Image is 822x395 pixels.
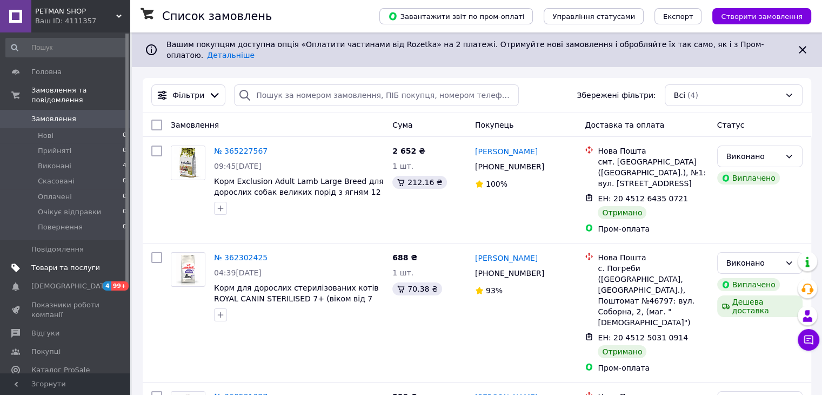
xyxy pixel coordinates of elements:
span: (4) [687,91,698,100]
a: Корм для дорослих стерилізованих котів ROYAL CANIN STERILISED 7+ (віком від 7 років) 1.5 кг [214,284,379,314]
span: 0 [123,222,126,232]
span: Повідомлення [31,245,84,254]
span: Каталог ProSale [31,365,90,375]
a: Фото товару [171,146,205,180]
span: 0 [123,192,126,202]
span: 99+ [111,281,129,291]
a: [PERSON_NAME] [475,146,538,157]
div: Виконано [726,257,780,269]
button: Експорт [654,8,702,24]
span: 0 [123,207,126,217]
div: Нова Пошта [598,146,708,156]
span: Очікує відправки [38,207,101,217]
span: Замовлення [171,121,219,129]
span: 4 [103,281,111,291]
div: Виконано [726,150,780,162]
span: ЕН: 20 4512 5031 0914 [598,333,688,342]
div: Дешева доставка [717,295,803,317]
div: смт. [GEOGRAPHIC_DATA] ([GEOGRAPHIC_DATA].), №1: вул. [STREET_ADDRESS] [598,156,708,189]
span: 0 [123,131,126,141]
span: 1 шт. [392,162,413,170]
span: 100% [486,180,507,188]
span: Нові [38,131,54,141]
span: Вашим покупцям доступна опція «Оплатити частинами від Rozetka» на 2 платежі. Отримуйте нові замов... [166,40,764,60]
span: 688 ₴ [392,253,417,262]
div: 212.16 ₴ [392,176,446,189]
div: [PHONE_NUMBER] [473,159,546,174]
a: № 365227567 [214,147,268,155]
span: 04:39[DATE] [214,268,262,277]
span: 4 [123,161,126,171]
span: Завантажити звіт по пром-оплаті [388,11,524,21]
a: [PERSON_NAME] [475,253,538,264]
div: Пром-оплата [598,363,708,373]
div: с. Погреби ([GEOGRAPHIC_DATA], [GEOGRAPHIC_DATA].), Поштомат №46797: вул. Соборна, 2, (маг. "[DEM... [598,263,708,328]
span: Покупець [475,121,513,129]
span: 0 [123,176,126,186]
span: Доставка та оплата [585,121,664,129]
span: ЕН: 20 4512 6435 0721 [598,194,688,203]
span: Cума [392,121,412,129]
div: Отримано [598,345,646,358]
span: 2 652 ₴ [392,147,425,155]
span: Збережені фільтри: [577,90,656,101]
span: Фільтри [172,90,204,101]
span: Прийняті [38,146,71,156]
span: Створити замовлення [721,12,803,21]
div: 70.38 ₴ [392,282,442,295]
span: Головна [31,67,62,77]
span: Замовлення [31,114,76,124]
img: Фото товару [176,253,200,286]
a: Створити замовлення [701,11,811,20]
span: Показники роботи компанії [31,300,100,320]
div: Виплачено [717,278,780,291]
input: Пошук [5,38,128,57]
span: Покупці [31,347,61,357]
div: Нова Пошта [598,252,708,263]
span: Оплачені [38,192,72,202]
span: Експорт [663,12,693,21]
span: Всі [674,90,685,101]
span: Скасовані [38,176,75,186]
span: 09:45[DATE] [214,162,262,170]
span: Управління статусами [552,12,635,21]
span: Відгуки [31,328,59,338]
div: [PHONE_NUMBER] [473,266,546,281]
button: Чат з покупцем [798,329,819,351]
a: Детальніше [207,51,255,60]
img: Фото товару [171,146,205,180]
div: Отримано [598,206,646,219]
span: Повернення [38,222,83,232]
span: 93% [486,286,503,295]
div: Ваш ID: 4111357 [35,16,130,26]
a: № 362302425 [214,253,268,262]
button: Управління статусами [544,8,644,24]
button: Завантажити звіт по пром-оплаті [379,8,533,24]
span: PETMAN SHOP [35,6,116,16]
span: Товари та послуги [31,263,100,273]
span: Замовлення та повідомлення [31,85,130,105]
button: Створити замовлення [712,8,811,24]
span: 0 [123,146,126,156]
a: Фото товару [171,252,205,287]
span: Статус [717,121,745,129]
span: Виконані [38,161,71,171]
h1: Список замовлень [162,10,272,23]
span: [DEMOGRAPHIC_DATA] [31,281,111,291]
a: Корм Exclusion Adult Lamb Large Breed для дорослих собак великих порід з ягням 12 кг [214,177,384,207]
div: Виплачено [717,172,780,185]
input: Пошук за номером замовлення, ПІБ покупця, номером телефону, Email, номером накладної [234,84,519,106]
span: 1 шт. [392,268,413,277]
div: Пром-оплата [598,223,708,234]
